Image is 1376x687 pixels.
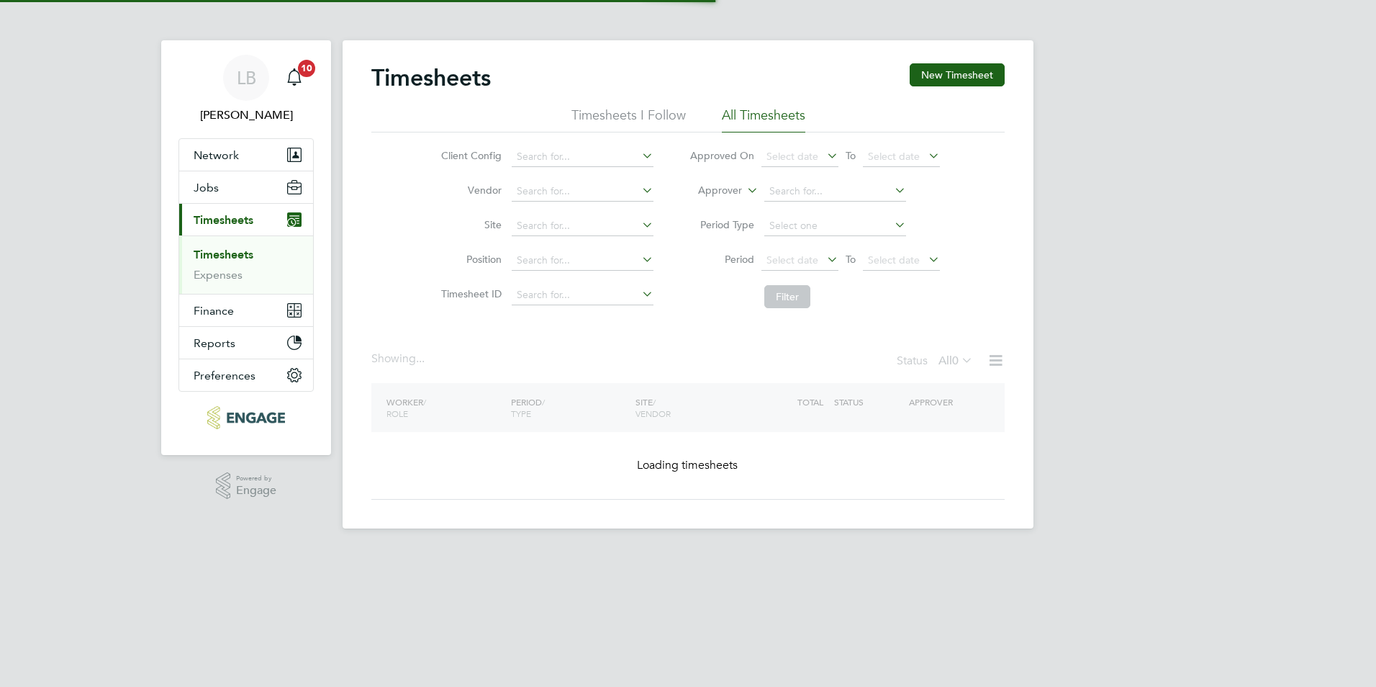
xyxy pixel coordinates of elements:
nav: Main navigation [161,40,331,455]
label: Position [437,253,502,266]
button: Finance [179,295,313,326]
span: Lauren Bowron [178,107,314,124]
span: Preferences [194,369,255,382]
div: Status [897,351,976,372]
button: Network [179,139,313,171]
label: Site [437,218,502,231]
span: Select date [868,253,920,266]
button: Jobs [179,171,313,203]
span: To [841,250,860,269]
button: Preferences [179,359,313,391]
h2: Timesheets [371,63,491,92]
span: Powered by [236,472,276,485]
span: Engage [236,485,276,497]
span: Network [194,148,239,162]
span: Select date [766,253,818,266]
input: Search for... [512,147,653,167]
input: Search for... [512,181,653,202]
input: Search for... [512,216,653,236]
div: Timesheets [179,235,313,294]
a: LB[PERSON_NAME] [178,55,314,124]
li: All Timesheets [722,107,805,133]
li: Timesheets I Follow [571,107,686,133]
label: Approved On [689,149,754,162]
label: Timesheet ID [437,287,502,300]
label: All [938,354,973,368]
label: Client Config [437,149,502,162]
a: Expenses [194,268,243,282]
label: Vendor [437,184,502,197]
a: Timesheets [194,248,253,261]
button: Reports [179,327,313,359]
a: 10 [280,55,309,101]
button: Filter [764,285,810,308]
span: Select date [766,150,818,163]
span: ... [416,351,425,366]
span: To [841,146,860,165]
label: Period [689,253,754,266]
label: Approver [677,184,742,198]
input: Search for... [764,181,906,202]
span: 10 [298,60,315,77]
span: Timesheets [194,213,253,227]
a: Go to home page [178,406,314,429]
label: Period Type [689,218,754,231]
img: pcrnet-logo-retina.png [207,406,284,429]
div: Showing [371,351,427,367]
span: Select date [868,150,920,163]
input: Search for... [512,251,653,271]
span: Jobs [194,181,219,194]
input: Search for... [512,285,653,305]
span: 0 [952,354,959,368]
span: LB [237,68,256,87]
a: Powered byEngage [216,472,277,500]
input: Select one [764,216,906,236]
button: New Timesheet [910,63,1005,86]
span: Finance [194,304,234,318]
button: Timesheets [179,204,313,235]
span: Reports [194,336,235,350]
